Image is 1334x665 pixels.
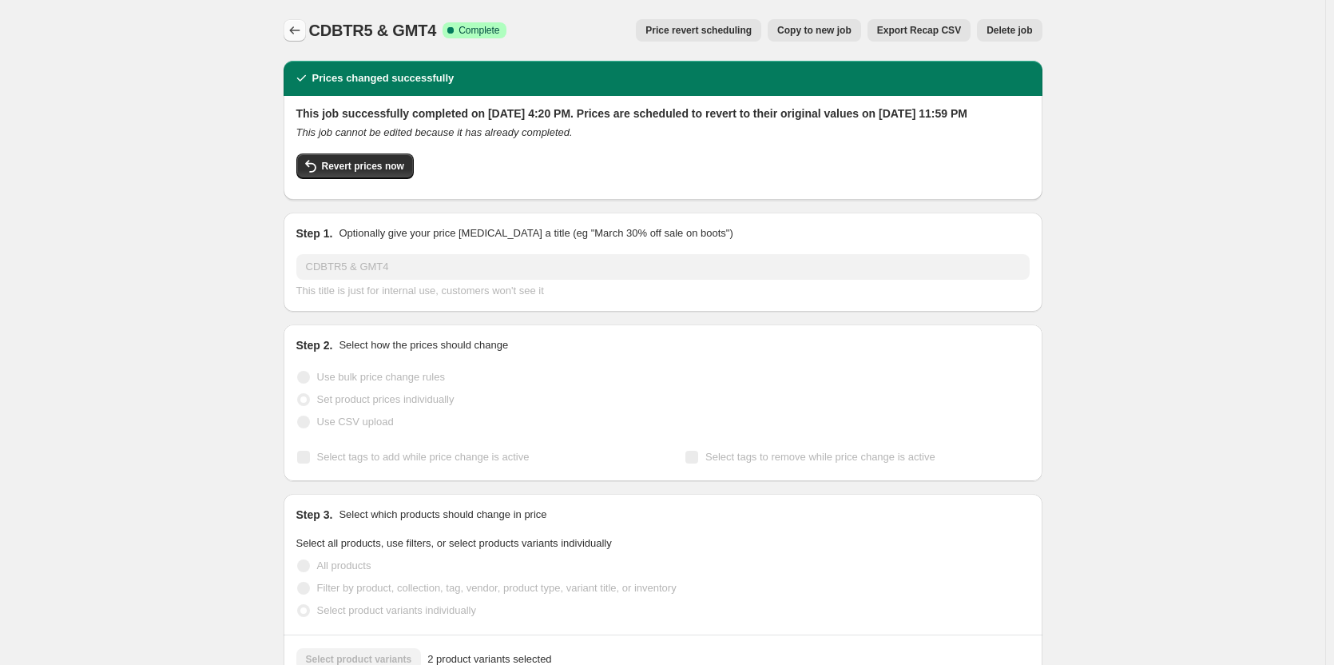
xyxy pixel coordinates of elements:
[296,153,414,179] button: Revert prices now
[296,254,1030,280] input: 30% off holiday sale
[339,507,546,523] p: Select which products should change in price
[296,507,333,523] h2: Step 3.
[987,24,1032,37] span: Delete job
[296,225,333,241] h2: Step 1.
[317,416,394,428] span: Use CSV upload
[317,582,677,594] span: Filter by product, collection, tag, vendor, product type, variant title, or inventory
[284,19,306,42] button: Price change jobs
[339,225,733,241] p: Optionally give your price [MEDICAL_DATA] a title (eg "March 30% off sale on boots")
[339,337,508,353] p: Select how the prices should change
[309,22,437,39] span: CDBTR5 & GMT4
[317,559,371,571] span: All products
[296,285,544,297] span: This title is just for internal use, customers won't see it
[877,24,961,37] span: Export Recap CSV
[867,19,971,42] button: Export Recap CSV
[296,106,1030,121] h2: This job successfully completed on [DATE] 4:20 PM. Prices are scheduled to revert to their origin...
[317,371,445,383] span: Use bulk price change rules
[777,24,852,37] span: Copy to new job
[317,604,476,616] span: Select product variants individually
[459,24,499,37] span: Complete
[296,126,573,138] i: This job cannot be edited because it has already completed.
[296,337,333,353] h2: Step 2.
[768,19,861,42] button: Copy to new job
[317,393,455,405] span: Set product prices individually
[317,451,530,463] span: Select tags to add while price change is active
[705,451,935,463] span: Select tags to remove while price change is active
[636,19,761,42] button: Price revert scheduling
[977,19,1042,42] button: Delete job
[322,160,404,173] span: Revert prices now
[312,70,455,86] h2: Prices changed successfully
[645,24,752,37] span: Price revert scheduling
[296,537,612,549] span: Select all products, use filters, or select products variants individually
